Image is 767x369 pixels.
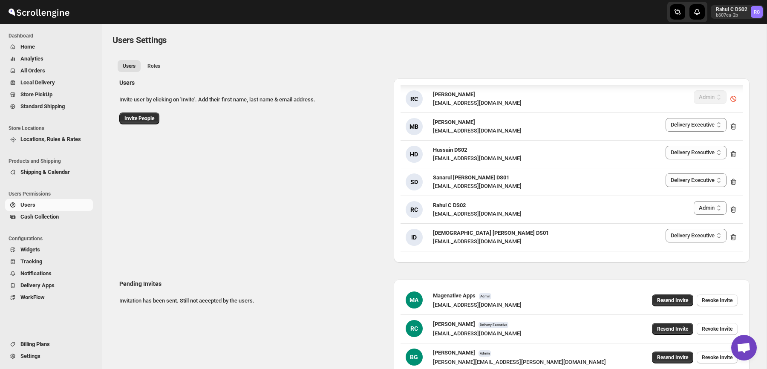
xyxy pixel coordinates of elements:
span: WorkFlow [20,294,45,300]
button: Resend Invite [652,352,693,363]
button: Resend Invite [652,294,693,306]
span: Revoke Invite [702,326,732,332]
span: Sanarul [PERSON_NAME] DS01 [433,174,509,181]
p: Invite user by clicking on 'Invite'. Add their first name, last name & email address. [119,95,387,104]
span: Admin [479,350,491,357]
span: Magenative Apps [433,292,476,299]
div: BG [406,349,423,366]
button: Analytics [5,53,93,65]
div: ID [406,229,423,246]
span: Admin [479,293,491,300]
div: [EMAIL_ADDRESS][DOMAIN_NAME] [433,154,522,163]
button: Users [5,199,93,211]
span: Standard Shipping [20,103,65,110]
span: [PERSON_NAME] [433,119,475,125]
button: Settings [5,350,93,362]
div: RC [406,320,423,337]
div: [EMAIL_ADDRESS][DOMAIN_NAME] [433,237,549,246]
h2: Users [119,78,387,87]
div: [EMAIL_ADDRESS][DOMAIN_NAME] [433,127,522,135]
img: ScrollEngine [7,1,71,23]
button: Shipping & Calendar [5,166,93,178]
span: Delivery Executive [479,322,508,328]
span: Local Delivery [20,79,55,86]
span: Users [123,63,136,69]
span: Products and Shipping [9,158,96,164]
button: Home [5,41,93,53]
button: All Orders [5,65,93,77]
span: Resend Invite [657,297,688,304]
button: Tracking [5,256,93,268]
h2: Pending Invites [119,280,387,288]
button: Notifications [5,268,93,280]
span: Billing Plans [20,341,50,347]
button: Resend Invite [652,323,693,335]
button: Revoke Invite [697,352,738,363]
div: HD [406,146,423,163]
span: Locations, Rules & Rates [20,136,81,142]
button: Widgets [5,244,93,256]
span: Resend Invite [657,354,688,361]
button: Invite People [119,112,159,124]
p: b607ea-2b [716,13,747,18]
span: Widgets [20,246,40,253]
span: Revoke Invite [702,297,732,304]
span: Users [20,202,35,208]
span: Resend Invite [657,326,688,332]
span: Configurations [9,235,96,242]
div: MA [406,291,423,308]
span: [DEMOGRAPHIC_DATA] [PERSON_NAME] DS01 [433,230,549,236]
text: RC [754,9,760,15]
span: Notifications [20,270,52,277]
span: Home [20,43,35,50]
span: Delivery Apps [20,282,55,288]
span: Dashboard [9,32,96,39]
span: Hussain DS02 [433,147,467,153]
span: Tracking [20,258,42,265]
div: RC [406,201,423,218]
div: [EMAIL_ADDRESS][DOMAIN_NAME] [433,301,522,309]
span: Users Settings [112,35,167,45]
span: Store Locations [9,125,96,132]
span: All Orders [20,67,45,74]
span: Roles [147,63,160,69]
div: [EMAIL_ADDRESS][DOMAIN_NAME] [433,99,522,107]
span: [PERSON_NAME] [433,321,475,327]
div: MB [406,118,423,135]
button: Revoke Invite [697,294,738,306]
button: Revoke Invite [697,323,738,335]
div: [EMAIL_ADDRESS][DOMAIN_NAME] [433,210,522,218]
span: Rahul C DS02 [433,202,466,208]
button: User menu [711,5,764,19]
button: Delivery Apps [5,280,93,291]
button: Billing Plans [5,338,93,350]
div: SD [406,173,423,190]
span: [PERSON_NAME] [433,91,475,98]
span: Revoke Invite [702,354,732,361]
div: [PERSON_NAME][EMAIL_ADDRESS][PERSON_NAME][DOMAIN_NAME] [433,358,606,366]
span: Shipping & Calendar [20,169,70,175]
button: All customers [118,60,141,72]
span: Rahul C DS02 [751,6,763,18]
button: WorkFlow [5,291,93,303]
span: Store PickUp [20,91,52,98]
span: Users Permissions [9,190,96,197]
p: Rahul C DS02 [716,6,747,13]
button: Cash Collection [5,211,93,223]
span: Settings [20,353,40,359]
p: Invitation has been sent. Still not accepted by the users. [119,297,387,305]
div: [EMAIL_ADDRESS][DOMAIN_NAME] [433,329,522,338]
a: Open chat [731,335,757,360]
span: Cash Collection [20,213,59,220]
span: Analytics [20,55,43,62]
div: [EMAIL_ADDRESS][DOMAIN_NAME] [433,182,522,190]
span: [PERSON_NAME] [433,349,475,356]
button: Locations, Rules & Rates [5,133,93,145]
div: RC [406,90,423,107]
span: Invite People [124,115,154,122]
